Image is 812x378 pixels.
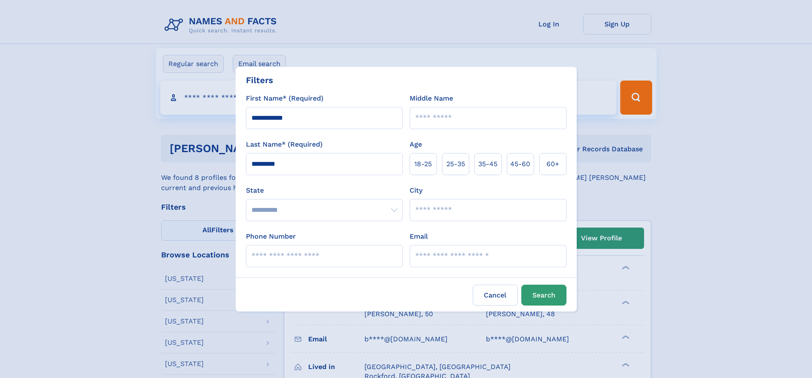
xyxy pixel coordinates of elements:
label: City [410,185,422,196]
label: Age [410,139,422,150]
label: Phone Number [246,231,296,242]
label: First Name* (Required) [246,93,324,104]
label: Last Name* (Required) [246,139,323,150]
label: Email [410,231,428,242]
span: 45‑60 [510,159,530,169]
span: 60+ [546,159,559,169]
span: 35‑45 [478,159,497,169]
button: Search [521,285,566,306]
span: 25‑35 [446,159,465,169]
label: Cancel [473,285,518,306]
label: Middle Name [410,93,453,104]
div: Filters [246,74,273,87]
span: 18‑25 [414,159,432,169]
label: State [246,185,403,196]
